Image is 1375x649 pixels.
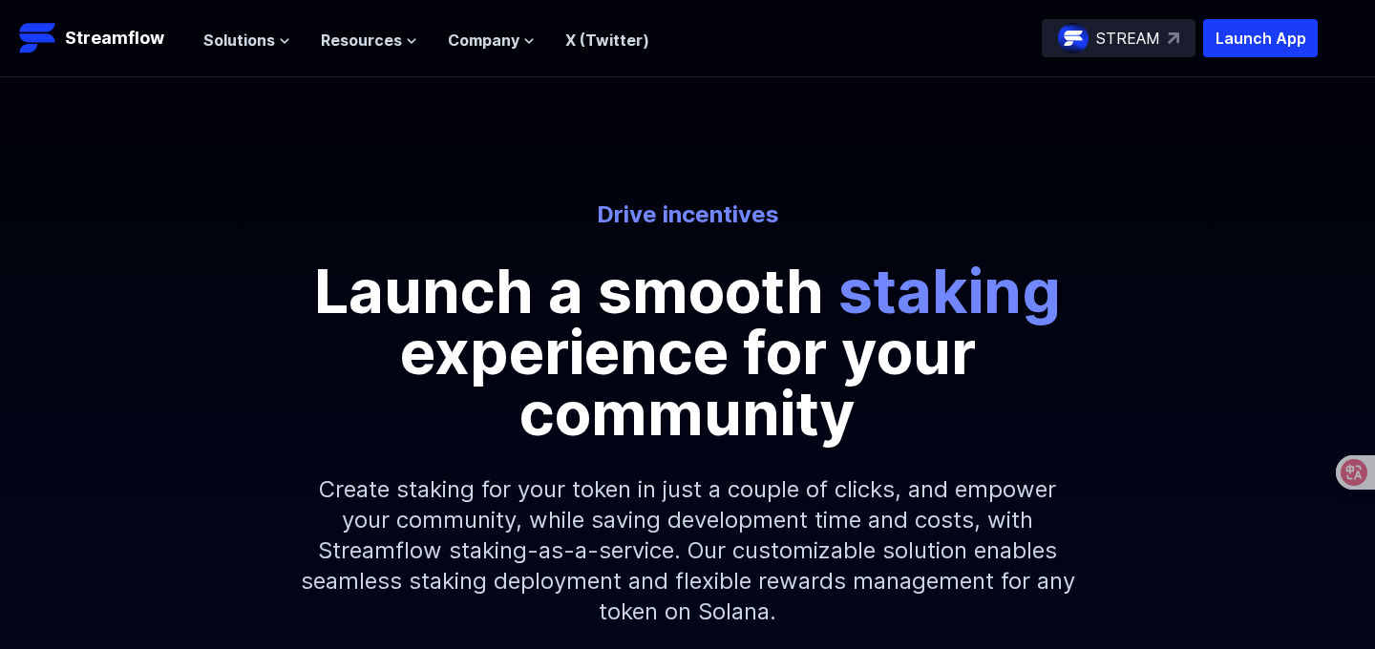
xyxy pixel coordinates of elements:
[565,31,649,50] a: X (Twitter)
[65,25,164,52] p: Streamflow
[1096,27,1160,50] p: STREAM
[203,29,275,52] span: Solutions
[1058,23,1089,53] img: streamflow-logo-circle.png
[1203,19,1318,57] button: Launch App
[159,199,1216,230] p: Drive incentives
[838,254,1061,327] span: staking
[321,29,417,52] button: Resources
[19,19,184,57] a: Streamflow
[321,29,402,52] span: Resources
[19,19,57,57] img: Streamflow Logo
[448,29,519,52] span: Company
[1168,32,1179,44] img: top-right-arrow.svg
[1042,19,1195,57] a: STREAM
[203,29,290,52] button: Solutions
[448,29,535,52] button: Company
[258,261,1117,444] p: Launch a smooth experience for your community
